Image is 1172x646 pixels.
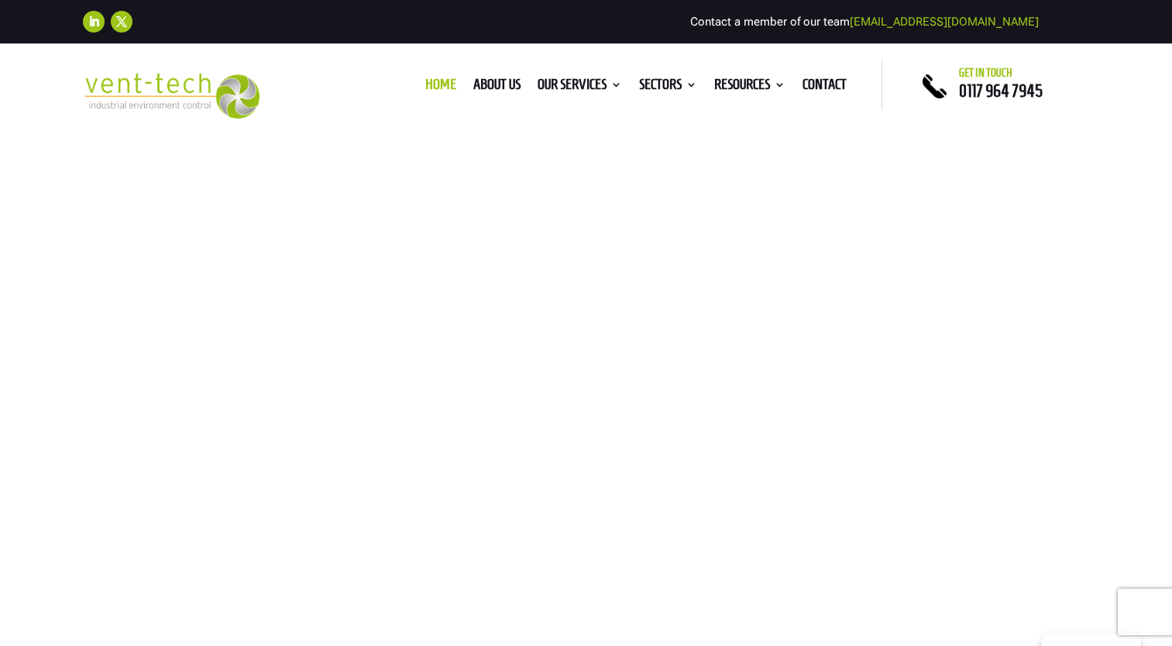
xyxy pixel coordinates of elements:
[111,11,132,33] a: Follow on X
[690,15,1039,29] span: Contact a member of our team
[803,79,847,96] a: Contact
[959,81,1043,100] ringoverc2c-84e06f14122c: Call with Ringover
[425,79,456,96] a: Home
[538,79,622,96] a: Our Services
[850,15,1039,29] a: [EMAIL_ADDRESS][DOMAIN_NAME]
[959,81,1043,100] a: 0117 964 7945
[83,11,105,33] a: Follow on LinkedIn
[714,79,785,96] a: Resources
[83,73,260,119] img: 2023-09-27T08_35_16.549ZVENT-TECH---Clear-background
[959,67,1012,79] span: Get in touch
[639,79,697,96] a: Sectors
[473,79,521,96] a: About us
